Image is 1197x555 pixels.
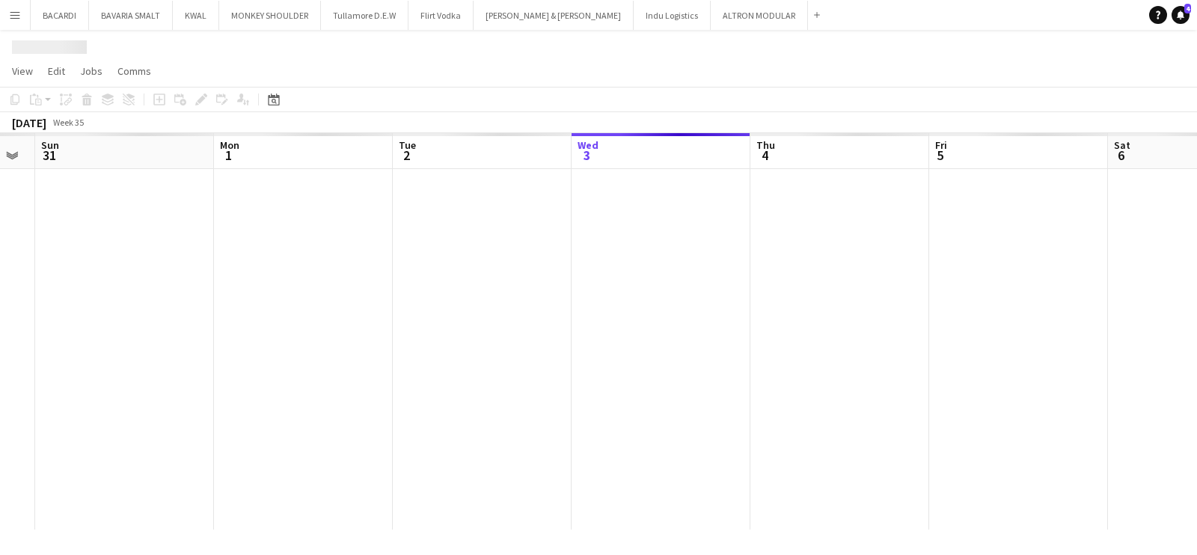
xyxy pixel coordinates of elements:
[756,138,775,152] span: Thu
[218,147,239,164] span: 1
[634,1,711,30] button: Indu Logistics
[39,147,59,164] span: 31
[1112,147,1130,164] span: 6
[80,64,102,78] span: Jobs
[111,61,157,81] a: Comms
[474,1,634,30] button: [PERSON_NAME] & [PERSON_NAME]
[754,147,775,164] span: 4
[711,1,808,30] button: ALTRON MODULAR
[6,61,39,81] a: View
[1114,138,1130,152] span: Sat
[578,138,598,152] span: Wed
[220,138,239,152] span: Mon
[49,117,87,128] span: Week 35
[74,61,108,81] a: Jobs
[575,147,598,164] span: 3
[933,147,947,164] span: 5
[1184,4,1191,13] span: 4
[12,115,46,130] div: [DATE]
[173,1,219,30] button: KWAL
[31,1,89,30] button: BACARDI
[12,64,33,78] span: View
[117,64,151,78] span: Comms
[219,1,321,30] button: MONKEY SHOULDER
[408,1,474,30] button: Flirt Vodka
[42,61,71,81] a: Edit
[935,138,947,152] span: Fri
[397,147,416,164] span: 2
[321,1,408,30] button: Tullamore D.E.W
[41,138,59,152] span: Sun
[48,64,65,78] span: Edit
[399,138,416,152] span: Tue
[1172,6,1190,24] a: 4
[89,1,173,30] button: BAVARIA SMALT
